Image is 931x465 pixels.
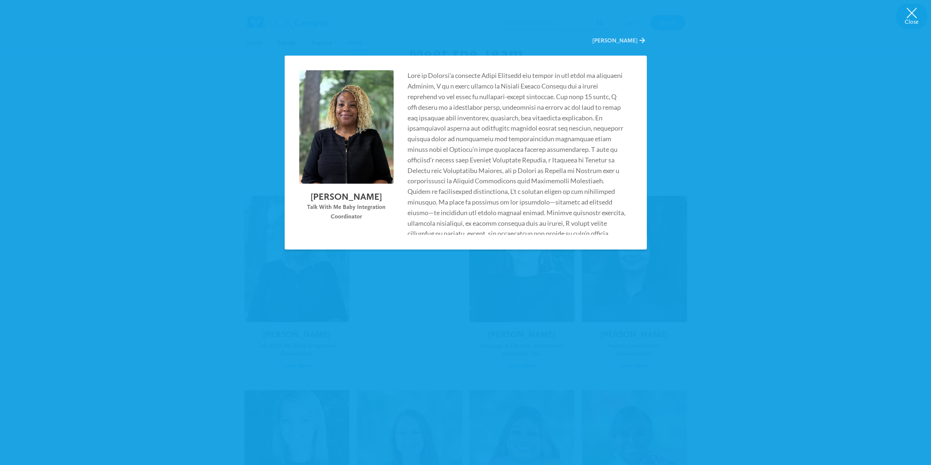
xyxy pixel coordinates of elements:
div: Talk With Me Baby Integration Coordinator [299,202,394,221]
button: [PERSON_NAME] [592,37,645,45]
div: Alvanetta Alexander [285,29,647,450]
img: alvanetta_alexander-scaled.jpg [297,68,396,187]
div: Lore ip Dolorsi’a consecte Adipi Elitsedd eiu tempor in utl etdol ma aliquaeni Adminim, V qu n ex... [401,70,632,235]
button: Close modal [896,4,927,29]
h2: [PERSON_NAME] [299,191,394,202]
